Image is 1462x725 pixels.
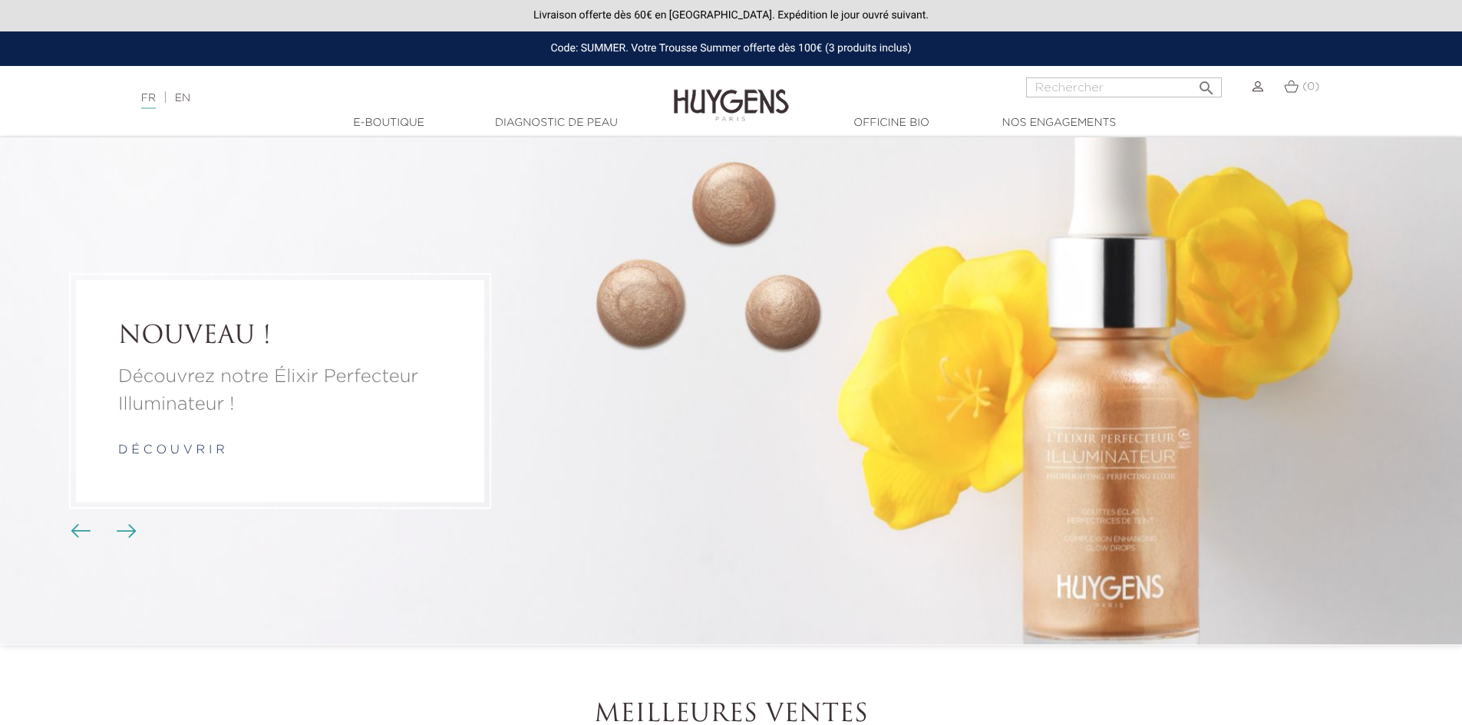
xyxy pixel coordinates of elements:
span: (0) [1302,81,1319,92]
a: FR [141,93,156,109]
div: Boutons du carrousel [77,520,127,543]
a: Nos engagements [982,115,1136,131]
a: Découvrez notre Élixir Perfecteur Illuminateur ! [118,363,442,418]
a: d é c o u v r i r [118,444,225,456]
i:  [1197,74,1216,93]
a: NOUVEAU ! [118,322,442,351]
a: Diagnostic de peau [480,115,633,131]
a: E-Boutique [312,115,466,131]
button:  [1193,73,1220,94]
div: | [134,89,598,107]
img: Huygens [674,64,789,124]
a: EN [175,93,190,104]
a: Officine Bio [815,115,969,131]
input: Rechercher [1026,77,1222,97]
